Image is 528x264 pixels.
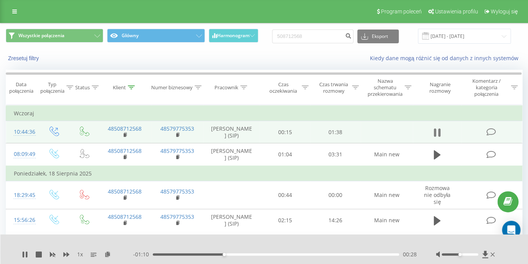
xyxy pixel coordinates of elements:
td: 14:26 [310,209,361,231]
span: Rozmowa nie odbyła się [424,184,450,205]
td: Main new [361,209,413,231]
td: [PERSON_NAME] (SIP) [203,121,260,143]
div: Data połączenia [6,81,36,94]
td: 01:04 [260,143,310,166]
div: Status [75,84,90,91]
a: 48508712568 [108,125,142,132]
td: Main new [361,143,413,166]
a: 48508712568 [108,213,142,220]
span: Wszystkie połączenia [18,33,64,39]
td: [PERSON_NAME] (SIP) [203,143,260,166]
span: 00:28 [403,251,417,258]
span: Program poleceń [381,8,421,15]
button: Główny [107,29,205,43]
td: 00:15 [260,121,310,143]
div: Klient [113,84,126,91]
span: Wyloguj się [490,8,518,15]
div: Nagranie rozmowy [420,81,460,94]
td: Poniedziałek, 18 Sierpnia 2025 [6,166,522,181]
div: Accessibility label [459,253,462,256]
div: Czas trwania rozmowy [317,81,350,94]
a: 48508712568 [108,188,142,195]
a: 48579775353 [160,125,194,132]
button: Eksport [357,30,399,43]
td: 00:44 [260,181,310,209]
div: Numer biznesowy [151,84,193,91]
td: [PERSON_NAME] (SIP) [203,209,260,231]
div: Accessibility label [223,253,226,256]
div: Komentarz / kategoria połączenia [464,78,509,97]
a: 48579775353 [160,147,194,154]
div: Open Intercom Messenger [502,221,520,239]
a: 48508712568 [108,147,142,154]
span: 1 x [77,251,83,258]
div: 08:09:49 [14,147,31,162]
a: 48579775353 [160,213,194,220]
div: 15:56:26 [14,213,31,228]
a: Kiedy dane mogą różnić się od danych z innych systemów [370,54,522,62]
td: Wczoraj [6,106,522,121]
div: Czas oczekiwania [267,81,299,94]
div: Typ połączenia [40,81,64,94]
span: Ustawienia profilu [435,8,478,15]
a: 48579775353 [160,188,194,195]
span: - 01:10 [133,251,153,258]
button: Harmonogram [209,29,258,43]
div: 18:29:45 [14,188,31,203]
input: Wyszukiwanie według numeru [272,30,353,43]
div: Pracownik [214,84,238,91]
button: Wszystkie połączenia [6,29,103,43]
span: Harmonogram [217,33,249,38]
td: 02:15 [260,209,310,231]
div: Nazwa schematu przekierowania [368,78,403,97]
button: Zresetuj filtry [6,55,43,62]
div: 10:44:36 [14,125,31,139]
td: 01:38 [310,121,361,143]
td: Main new [361,181,413,209]
td: 03:31 [310,143,361,166]
td: 00:00 [310,181,361,209]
